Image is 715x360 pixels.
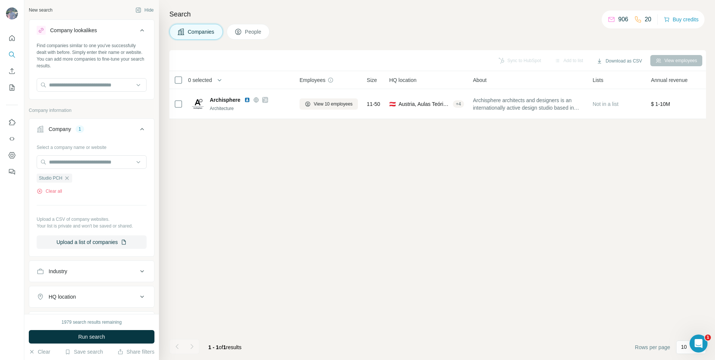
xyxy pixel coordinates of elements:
[645,15,651,24] p: 20
[6,132,18,146] button: Use Surfe API
[29,313,154,331] button: Annual revenue ($)
[618,15,628,24] p: 906
[651,101,670,107] span: $ 1-10M
[78,333,105,341] span: Run search
[50,27,97,34] div: Company lookalikes
[192,98,204,110] img: Logo of Archisphere
[300,98,358,110] button: View 10 employees
[389,76,417,84] span: HQ location
[29,348,50,356] button: Clear
[208,344,219,350] span: 1 - 1
[453,101,464,107] div: + 4
[210,96,240,104] span: Archisphere
[367,100,380,108] span: 11-50
[300,76,325,84] span: Employees
[635,344,670,351] span: Rows per page
[6,165,18,179] button: Feedback
[29,21,154,42] button: Company lookalikes
[6,48,18,61] button: Search
[29,107,154,114] p: Company information
[29,120,154,141] button: Company1
[651,76,688,84] span: Annual revenue
[473,97,584,112] span: Archisphere architects and designers is an internationally active design studio based in [GEOGRAP...
[29,7,52,13] div: New search
[37,141,147,151] div: Select a company name or website
[593,101,619,107] span: Not in a list
[6,31,18,45] button: Quick start
[245,28,262,36] span: People
[39,175,62,181] span: Studio PCH
[37,223,147,229] p: Your list is private and won't be saved or shared.
[6,81,18,94] button: My lists
[49,293,76,300] div: HQ location
[130,4,159,16] button: Hide
[6,116,18,129] button: Use Surfe on LinkedIn
[208,344,242,350] span: results
[690,335,708,353] iframe: Intercom live chat
[219,344,223,350] span: of
[664,14,699,25] button: Buy credits
[188,28,215,36] span: Companies
[117,348,154,356] button: Share filters
[188,76,212,84] span: 0 selected
[76,126,84,132] div: 1
[49,268,67,275] div: Industry
[705,335,711,341] span: 1
[223,344,226,350] span: 1
[62,319,122,326] div: 1979 search results remaining
[49,125,71,133] div: Company
[681,343,687,351] p: 10
[37,188,62,195] button: Clear all
[6,149,18,162] button: Dashboard
[29,288,154,306] button: HQ location
[169,9,706,19] h4: Search
[210,105,291,112] div: Architecture
[591,55,647,67] button: Download as CSV
[314,101,353,107] span: View 10 employees
[37,216,147,223] p: Upload a CSV of company websites.
[473,76,487,84] span: About
[65,348,103,356] button: Save search
[593,76,604,84] span: Lists
[399,100,450,108] span: Austria, Aulas Teóricas 9
[367,76,377,84] span: Size
[37,235,147,249] button: Upload a list of companies
[37,42,147,69] div: Find companies similar to one you've successfully dealt with before. Simply enter their name or w...
[29,330,154,344] button: Run search
[6,64,18,78] button: Enrich CSV
[6,7,18,19] img: Avatar
[244,97,250,103] img: LinkedIn logo
[389,100,396,108] span: 🇦🇹
[29,262,154,280] button: Industry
